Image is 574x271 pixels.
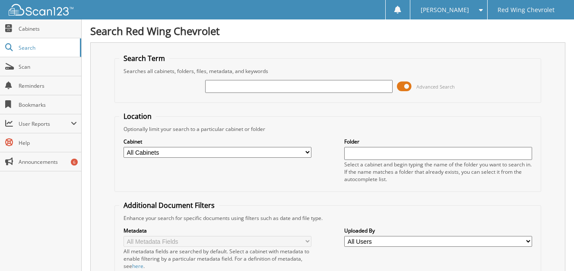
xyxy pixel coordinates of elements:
div: 6 [71,159,78,166]
span: Red Wing Chevrolet [498,7,555,13]
legend: Additional Document Filters [119,201,219,210]
span: Help [19,139,77,147]
div: Searches all cabinets, folders, files, metadata, and keywords [119,67,536,75]
label: Metadata [124,227,311,234]
span: Advanced Search [416,83,455,90]
label: Cabinet [124,138,311,145]
label: Uploaded By [344,227,532,234]
span: Announcements [19,158,77,166]
h1: Search Red Wing Chevrolet [90,24,565,38]
legend: Search Term [119,54,169,63]
span: Search [19,44,76,51]
span: Cabinets [19,25,77,32]
span: Bookmarks [19,101,77,108]
a: here [132,262,143,270]
div: Select a cabinet and begin typing the name of the folder you want to search in. If the name match... [344,161,532,183]
span: [PERSON_NAME] [421,7,469,13]
span: Scan [19,63,77,70]
span: Reminders [19,82,77,89]
label: Folder [344,138,532,145]
span: User Reports [19,120,71,128]
legend: Location [119,112,156,121]
div: All metadata fields are searched by default. Select a cabinet with metadata to enable filtering b... [124,248,311,270]
div: Optionally limit your search to a particular cabinet or folder [119,125,536,133]
div: Enhance your search for specific documents using filters such as date and file type. [119,214,536,222]
img: scan123-logo-white.svg [9,4,73,16]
